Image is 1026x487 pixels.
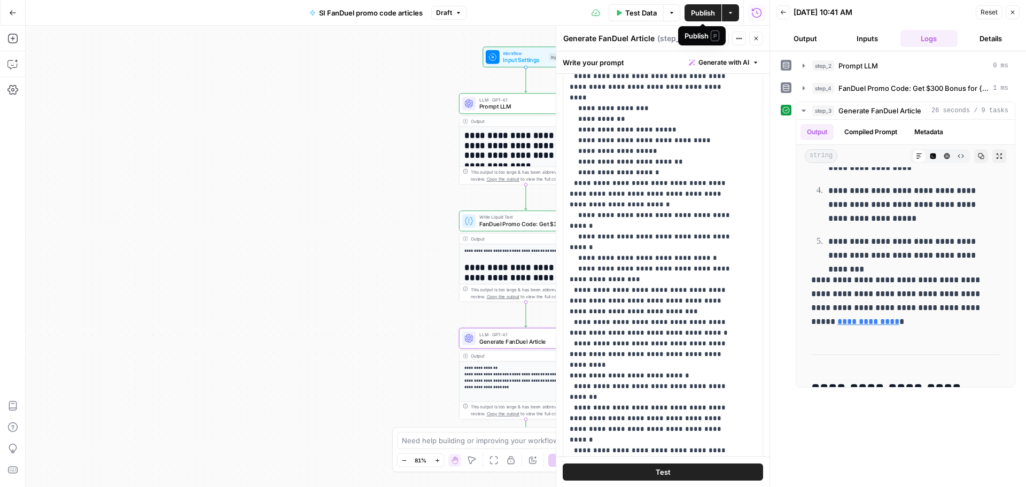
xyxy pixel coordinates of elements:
span: FanDuel Promo Code: Get $300 Bonus for {{ event_title }} [479,220,569,228]
button: Draft [431,6,467,20]
button: Publish [685,4,721,21]
div: 26 seconds / 9 tasks [796,120,1015,387]
div: This output is too large & has been abbreviated for review. to view the full content. [471,286,589,300]
span: Prompt LLM [479,102,569,111]
span: 1 ms [993,83,1008,93]
span: Prompt LLM [838,60,878,71]
div: Publish [685,30,719,41]
button: Generate with AI [685,56,763,69]
textarea: Generate FanDuel Article [563,33,655,44]
span: Publish [691,7,715,18]
button: SI FanDuel promo code articles [303,4,429,21]
span: Copy the output [487,294,519,299]
span: Test Data [625,7,657,18]
div: Write your prompt [556,51,770,73]
span: LLM · GPT-4.1 [479,331,569,338]
span: step_2 [812,60,834,71]
span: Draft [436,8,452,18]
button: Details [962,30,1020,47]
span: Generate with AI [698,58,749,67]
span: LLM · GPT-4.1 [479,96,569,103]
span: Copy the output [487,176,519,182]
div: Write Liquid TextFanDuel Promo Code: Get $300 Bonus for {{ event_title }}Step 4Output**** **** **... [459,211,593,302]
span: Copy the output [487,411,519,416]
span: string [805,149,837,163]
span: 81% [415,456,426,465]
span: P [711,30,719,41]
button: Output [800,124,834,140]
div: WorkflowInput SettingsInputs [459,47,593,67]
button: Test [563,463,763,481]
span: 26 seconds / 9 tasks [931,106,1008,115]
div: This output is too large & has been abbreviated for review. to view the full content. [471,404,589,418]
button: Reset [976,5,1002,19]
span: Test [656,467,671,477]
g: Edge from start to step_2 [525,67,527,92]
span: Workflow [503,50,546,57]
button: 0 ms [796,57,1015,74]
span: Generate FanDuel Article [479,337,569,345]
span: step_4 [812,83,834,94]
div: Inputs [549,53,565,61]
span: Reset [981,7,998,17]
g: Edge from step_2 to step_4 [525,185,527,210]
span: ( step_3 ) [657,33,687,44]
button: Output [776,30,834,47]
button: Compiled Prompt [838,124,904,140]
span: 0 ms [993,61,1008,71]
g: Edge from step_4 to step_3 [525,302,527,327]
button: Test Data [609,4,663,21]
button: Inputs [838,30,896,47]
span: Write Liquid Text [479,214,569,221]
div: Output [471,352,569,359]
span: Generate FanDuel Article [838,105,921,116]
span: FanDuel Promo Code: Get $300 Bonus for {{ event_title }} [838,83,989,94]
span: Input Settings [503,56,546,64]
span: SI FanDuel promo code articles [319,7,423,18]
span: step_3 [812,105,834,116]
div: Output [471,235,569,242]
button: 26 seconds / 9 tasks [796,102,1015,119]
div: This output is too large & has been abbreviated for review. to view the full content. [471,169,589,183]
button: 1 ms [796,80,1015,97]
button: Metadata [908,124,950,140]
div: Output [471,118,569,125]
button: Logs [900,30,958,47]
